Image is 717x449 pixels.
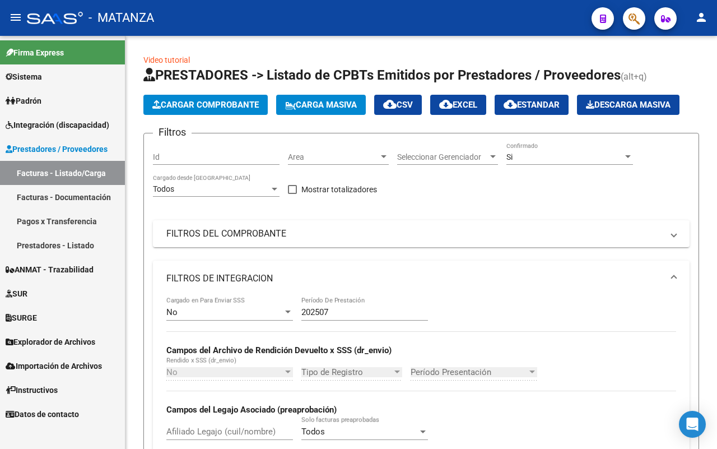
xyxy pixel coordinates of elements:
div: Open Intercom Messenger [679,411,706,438]
button: CSV [374,95,422,115]
button: Estandar [495,95,569,115]
mat-panel-title: FILTROS DEL COMPROBANTE [166,228,663,240]
span: Carga Masiva [285,100,357,110]
span: Integración (discapacidad) [6,119,109,131]
span: Descarga Masiva [586,100,671,110]
span: Todos [153,184,174,193]
mat-icon: cloud_download [504,98,517,111]
span: Si [506,152,513,161]
mat-expansion-panel-header: FILTROS DE INTEGRACION [153,261,690,297]
span: Importación de Archivos [6,360,102,372]
span: Datos de contacto [6,408,79,420]
span: ANMAT - Trazabilidad [6,263,94,276]
span: SURGE [6,312,37,324]
span: Sistema [6,71,42,83]
span: Explorador de Archivos [6,336,95,348]
span: Cargar Comprobante [152,100,259,110]
a: Video tutorial [143,55,190,64]
span: Estandar [504,100,560,110]
mat-icon: cloud_download [383,98,397,111]
mat-icon: menu [9,11,22,24]
span: Area [288,152,379,162]
span: - MATANZA [89,6,154,30]
strong: Campos del Archivo de Rendición Devuelto x SSS (dr_envio) [166,345,392,355]
span: No [166,307,178,317]
span: Instructivos [6,384,58,396]
span: PRESTADORES -> Listado de CPBTs Emitidos por Prestadores / Proveedores [143,67,621,83]
mat-icon: person [695,11,708,24]
mat-expansion-panel-header: FILTROS DEL COMPROBANTE [153,220,690,247]
mat-panel-title: FILTROS DE INTEGRACION [166,272,663,285]
span: Seleccionar Gerenciador [397,152,488,162]
span: Firma Express [6,47,64,59]
span: Padrón [6,95,41,107]
span: Prestadores / Proveedores [6,143,108,155]
span: No [166,367,178,377]
strong: Campos del Legajo Asociado (preaprobación) [166,405,337,415]
span: EXCEL [439,100,477,110]
app-download-masive: Descarga masiva de comprobantes (adjuntos) [577,95,679,115]
button: Descarga Masiva [577,95,679,115]
span: SUR [6,288,27,300]
h3: Filtros [153,124,192,140]
button: Cargar Comprobante [143,95,268,115]
span: Todos [301,427,325,437]
span: Mostrar totalizadores [301,183,377,196]
span: CSV [383,100,413,110]
span: Período Presentación [411,367,527,377]
span: (alt+q) [621,71,647,82]
button: Carga Masiva [276,95,366,115]
span: Tipo de Registro [301,367,392,377]
button: EXCEL [430,95,486,115]
mat-icon: cloud_download [439,98,453,111]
